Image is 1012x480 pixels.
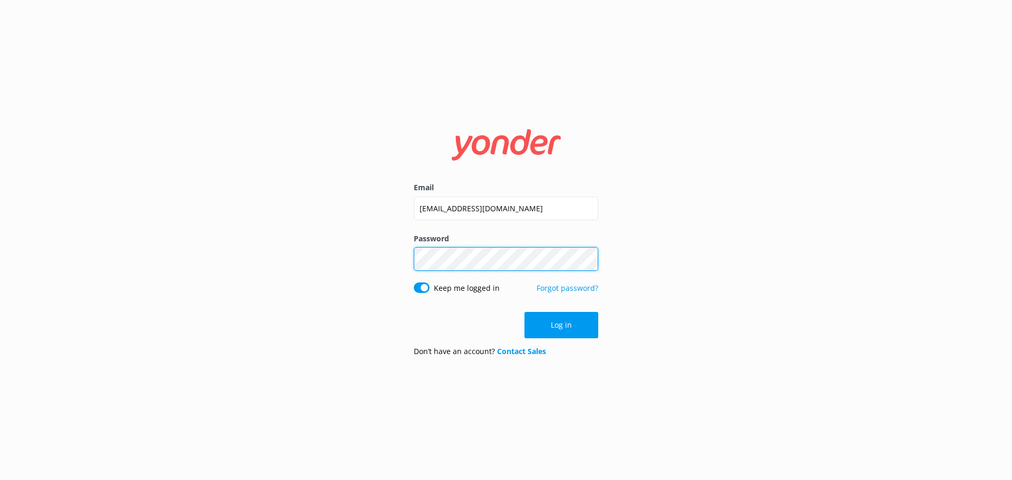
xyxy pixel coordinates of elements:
a: Contact Sales [497,346,546,356]
label: Email [414,182,598,193]
input: user@emailaddress.com [414,197,598,220]
a: Forgot password? [537,283,598,293]
label: Keep me logged in [434,282,500,294]
p: Don’t have an account? [414,346,546,357]
button: Show password [577,249,598,270]
label: Password [414,233,598,244]
button: Log in [524,312,598,338]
